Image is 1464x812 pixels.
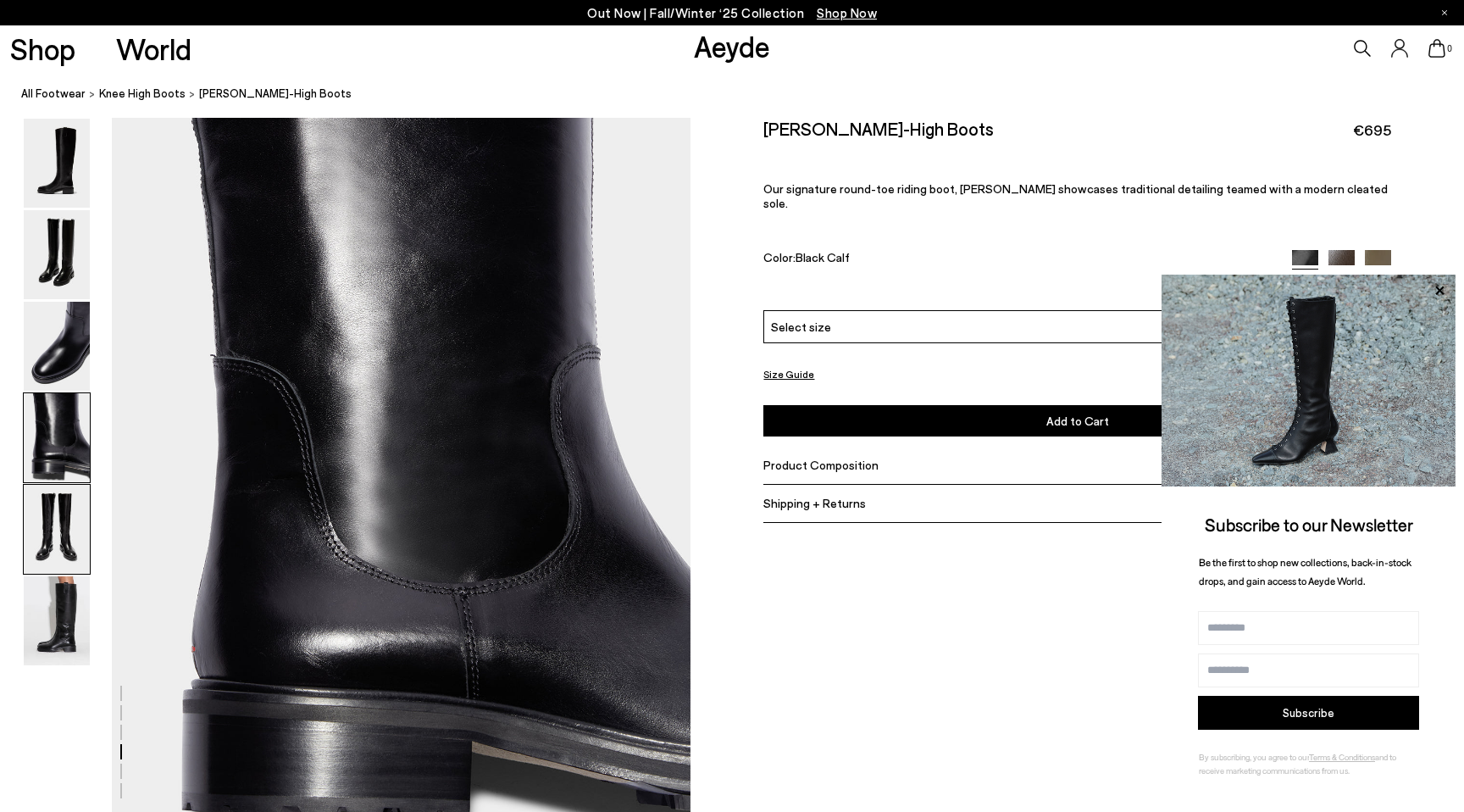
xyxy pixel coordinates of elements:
button: Add to Cart [763,405,1390,437]
span: €695 [1353,120,1391,141]
div: Color: [763,250,1271,270]
span: Black Calf [796,250,850,264]
a: 0 [1428,39,1445,58]
button: Size Guide [763,364,814,385]
button: Subscribe [1198,696,1419,730]
p: Out Now | Fall/Winter ‘25 Collection [587,3,877,24]
a: knee high boots [99,85,186,103]
nav: breadcrumb [21,71,1464,118]
img: Henry Knee-High Boots - Image 3 [24,302,90,391]
img: 2a6287a1333c9a56320fd6e7b3c4a9a9.jpg [1162,275,1456,487]
img: Henry Knee-High Boots - Image 1 [24,119,90,208]
a: World [116,34,191,64]
a: All Footwear [21,85,86,103]
span: By subscribing, you agree to our [1199,752,1309,762]
span: Select size [771,318,831,336]
span: knee high boots [99,86,186,100]
span: Add to Cart [1046,414,1109,428]
h2: [PERSON_NAME]-High Boots [763,118,994,139]
span: Navigate to /collections/new-in [817,5,877,20]
span: 0 [1445,44,1454,53]
span: Be the first to shop new collections, back-in-stock drops, and gain access to Aeyde World. [1199,556,1411,587]
a: Terms & Conditions [1309,752,1375,762]
img: Henry Knee-High Boots - Image 6 [24,576,90,665]
span: [PERSON_NAME]-High Boots [199,85,352,103]
span: Shipping + Returns [763,496,866,510]
a: Aeyde [694,28,770,64]
a: Shop [10,34,75,64]
span: Product Composition [763,458,879,472]
img: Henry Knee-High Boots - Image 4 [24,393,90,482]
img: Henry Knee-High Boots - Image 5 [24,485,90,574]
img: Henry Knee-High Boots - Image 2 [24,210,90,299]
p: Our signature round-toe riding boot, [PERSON_NAME] showcases traditional detailing teamed with a ... [763,181,1390,210]
span: Subscribe to our Newsletter [1205,514,1413,535]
